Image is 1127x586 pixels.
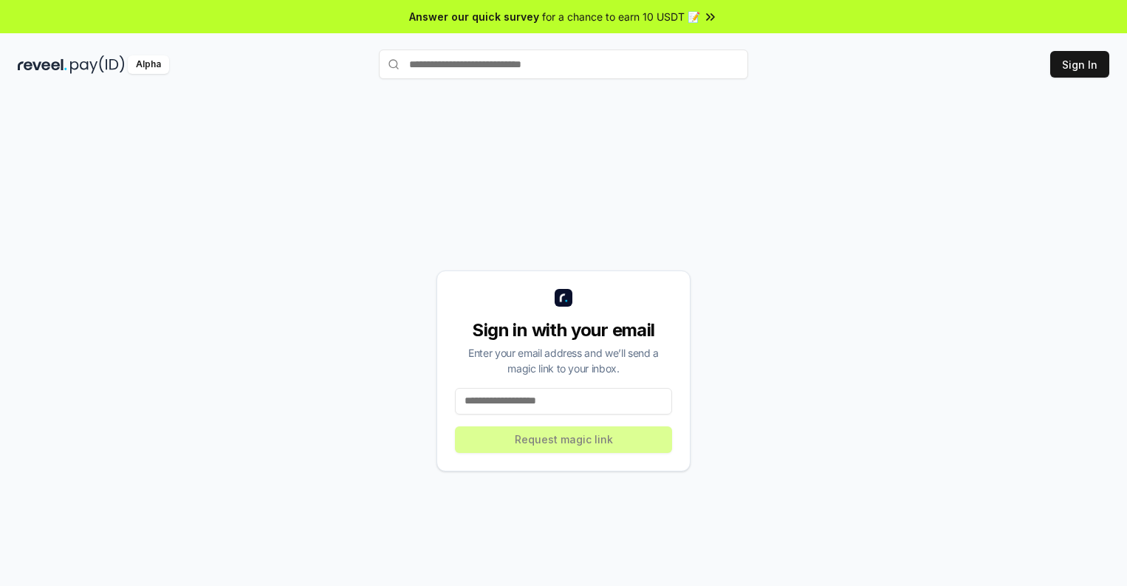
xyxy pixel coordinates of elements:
[409,9,539,24] span: Answer our quick survey
[70,55,125,74] img: pay_id
[455,345,672,376] div: Enter your email address and we’ll send a magic link to your inbox.
[542,9,700,24] span: for a chance to earn 10 USDT 📝
[455,318,672,342] div: Sign in with your email
[555,289,572,307] img: logo_small
[18,55,67,74] img: reveel_dark
[128,55,169,74] div: Alpha
[1050,51,1109,78] button: Sign In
